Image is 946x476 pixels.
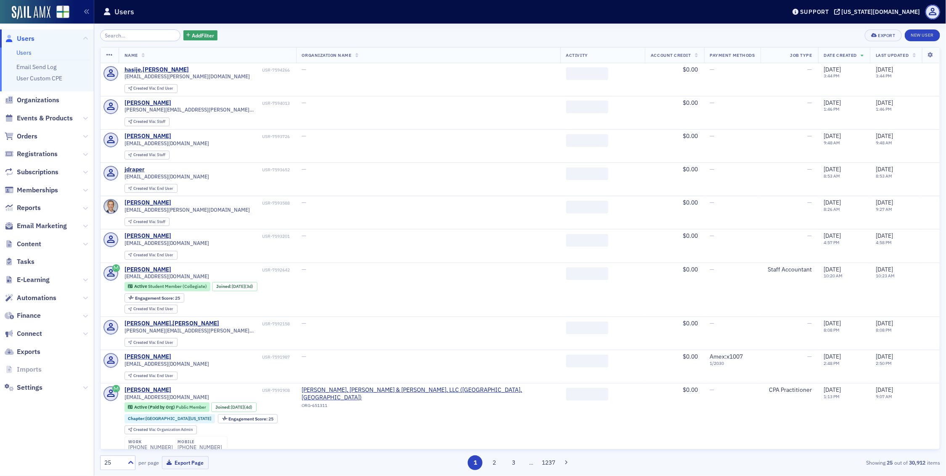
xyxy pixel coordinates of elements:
[5,132,37,141] a: Orders
[133,153,165,157] div: Staff
[125,402,210,412] div: Active (Paid by Org): Active (Paid by Org): Public Member
[211,402,257,412] div: Joined: 2025-08-14 00:00:00
[5,203,41,213] a: Reports
[824,360,840,366] time: 2:48 PM
[824,140,840,146] time: 9:48 AM
[17,96,59,105] span: Organizations
[824,206,840,212] time: 8:26 AM
[212,282,257,291] div: Joined: 2025-08-15 00:00:00
[808,66,812,73] span: —
[566,52,588,58] span: Activity
[215,404,231,410] span: Joined :
[766,266,812,274] div: Staff Accountant
[17,311,41,320] span: Finance
[808,319,812,327] span: —
[710,319,715,327] span: —
[824,353,841,360] span: [DATE]
[128,415,146,421] span: Chapter :
[133,86,173,91] div: End User
[824,394,840,399] time: 1:13 PM
[800,8,829,16] div: Support
[302,319,307,327] span: —
[133,340,157,345] span: Created Via :
[128,284,207,289] a: Active Student Member (Collegiate)
[17,293,56,303] span: Automations
[128,444,173,450] a: [PHONE_NUMBER]
[876,327,892,333] time: 8:08 PM
[876,99,893,106] span: [DATE]
[178,444,222,450] a: [PHONE_NUMBER]
[876,273,895,279] time: 10:23 AM
[12,6,50,19] img: SailAMX
[125,52,138,58] span: Name
[876,132,893,140] span: [DATE]
[710,165,715,173] span: —
[710,132,715,140] span: —
[231,404,244,410] span: [DATE]
[824,199,841,206] span: [DATE]
[710,266,715,273] span: —
[824,66,841,73] span: [DATE]
[541,455,556,470] button: 1237
[302,199,307,206] span: —
[566,388,608,401] span: ‌
[885,459,894,466] strong: 25
[5,168,58,177] a: Subscriptions
[148,283,207,289] span: Student Member (Collegiate)
[683,66,698,73] span: $0.00
[133,427,157,432] span: Created Via :
[876,165,893,173] span: [DATE]
[878,33,896,38] div: Export
[666,459,940,466] div: Showing out of items
[302,386,554,401] span: Himmelwright, Huguley & Boles, LLC (Opelika, AL)
[566,234,608,247] span: ‌
[876,232,893,239] span: [DATE]
[17,132,37,141] span: Orders
[125,218,170,226] div: Created Via: Staff
[125,293,184,303] div: Engagement Score: 25
[133,252,157,258] span: Created Via :
[17,186,58,195] span: Memberships
[17,203,41,213] span: Reports
[172,234,290,239] div: USR-7593201
[17,34,34,43] span: Users
[824,327,840,333] time: 8:08 PM
[824,173,840,179] time: 8:53 AM
[808,199,812,206] span: —
[824,52,857,58] span: Date Created
[125,99,171,107] a: [PERSON_NAME]
[16,74,62,82] a: User Custom CPE
[566,67,608,80] span: ‌
[824,239,840,245] time: 4:57 PM
[125,73,250,80] span: [EMAIL_ADDRESS][PERSON_NAME][DOMAIN_NAME]
[683,319,698,327] span: $0.00
[506,455,521,470] button: 3
[133,119,157,124] span: Created Via :
[5,239,41,249] a: Content
[876,360,892,366] time: 2:50 PM
[302,66,307,73] span: —
[683,266,698,273] span: $0.00
[487,455,502,470] button: 2
[125,166,145,173] a: jdraper
[876,239,892,245] time: 4:58 PM
[710,361,755,366] span: 1 / 2030
[133,253,173,258] div: End User
[232,283,245,289] span: [DATE]
[125,199,171,207] a: [PERSON_NAME]
[5,34,34,43] a: Users
[876,140,892,146] time: 9:48 AM
[566,168,608,180] span: ‌
[125,173,209,180] span: [EMAIL_ADDRESS][DOMAIN_NAME]
[566,101,608,113] span: ‌
[876,266,893,273] span: [DATE]
[876,394,892,399] time: 9:07 AM
[876,66,893,73] span: [DATE]
[125,232,171,240] a: [PERSON_NAME]
[125,66,189,74] a: hasije.[PERSON_NAME]
[808,353,812,360] span: —
[133,373,157,378] span: Created Via :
